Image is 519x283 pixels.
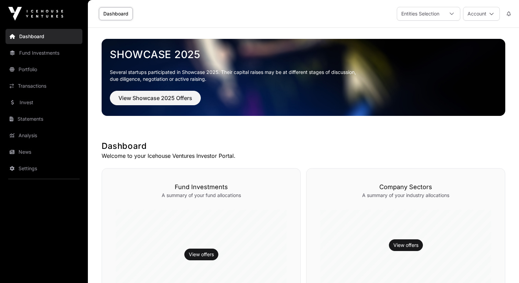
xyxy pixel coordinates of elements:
img: Icehouse Ventures Logo [8,7,63,21]
span: View Showcase 2025 Offers [118,94,192,102]
button: Account [463,7,500,21]
a: View offers [393,242,418,249]
a: View offers [189,251,214,258]
h3: Fund Investments [116,182,287,192]
a: Showcase 2025 [110,48,497,61]
button: View Showcase 2025 Offers [110,91,201,105]
p: Several startups participated in Showcase 2025. Their capital raises may be at different stages o... [110,69,497,83]
a: Fund Investments [5,45,82,61]
a: Dashboard [99,7,133,20]
p: A summary of your industry allocations [320,192,491,199]
a: Settings [5,161,82,176]
p: A summary of your fund allocations [116,192,287,199]
button: View offers [389,239,423,251]
a: Invest [5,95,82,110]
a: Portfolio [5,62,82,77]
p: Welcome to your Icehouse Ventures Investor Portal. [102,152,505,160]
a: Statements [5,111,82,127]
div: Entities Selection [397,7,443,20]
a: Dashboard [5,29,82,44]
a: News [5,144,82,160]
a: Transactions [5,78,82,94]
h3: Company Sectors [320,182,491,192]
a: View Showcase 2025 Offers [110,98,201,105]
button: View offers [184,249,218,260]
h1: Dashboard [102,141,505,152]
a: Analysis [5,128,82,143]
img: Showcase 2025 [102,39,505,116]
